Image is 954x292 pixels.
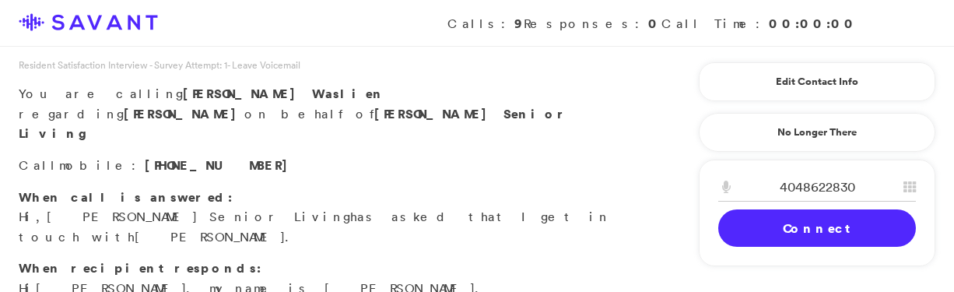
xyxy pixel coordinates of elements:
[769,15,858,32] strong: 00:00:00
[312,85,385,102] span: Waslien
[19,156,640,176] p: Call :
[59,157,132,173] span: mobile
[19,259,261,276] strong: When recipient responds:
[124,105,244,122] strong: [PERSON_NAME]
[183,85,303,102] span: [PERSON_NAME]
[145,157,296,174] span: [PHONE_NUMBER]
[19,58,300,72] span: Resident Satisfaction Interview - Survey Attempt: 1 - Leave Voicemail
[19,84,640,144] p: You are calling regarding on behalf of
[718,209,916,247] a: Connect
[699,113,935,152] a: No Longer There
[19,188,233,206] strong: When call is answered:
[514,15,524,32] strong: 9
[47,209,350,224] span: [PERSON_NAME] Senior Living
[19,188,640,248] p: Hi, has asked that I get in touch with .
[648,15,661,32] strong: 0
[135,229,285,245] span: [PERSON_NAME]
[718,69,916,94] a: Edit Contact Info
